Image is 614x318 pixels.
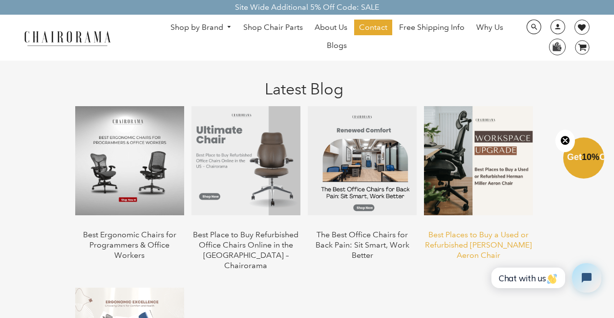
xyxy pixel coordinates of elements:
[193,230,298,270] a: Best Place to Buy Refurbished Office Chairs Online in the [GEOGRAPHIC_DATA] – Chairorama
[567,152,612,162] span: Get Off
[238,20,308,35] a: Shop Chair Parts
[555,130,575,152] button: Close teaser
[476,23,503,33] span: Why Us
[359,23,387,33] span: Contact
[26,68,582,98] h1: Latest Blog
[166,20,237,35] a: Shop by Brand
[399,23,465,33] span: Free Shipping Info
[471,20,508,35] a: Why Us
[308,106,417,215] img: The Best Office Chairs for Back Pain: Sit Smart, Work Better
[327,41,347,51] span: Blogs
[550,39,565,54] img: WhatsApp_Image_2024-07-12_at_16.23.01.webp
[316,230,409,260] a: The Best Office Chairs for Back Pain: Sit Smart, Work Better
[191,106,300,215] img: Best Place to Buy Refurbished Office Chairs Online in the US – Chairorama
[75,106,184,215] img: Ergonomic office chairs for programmers and office workers – comfortable and supportive seating o...
[158,20,516,56] nav: DesktopNavigation
[243,23,303,33] span: Shop Chair Parts
[481,255,610,301] iframe: Tidio Chat
[310,20,352,35] a: About Us
[354,20,392,35] a: Contact
[19,29,116,46] img: chairorama
[394,20,469,35] a: Free Shipping Info
[322,38,352,53] a: Blogs
[424,106,533,215] img: Best Places to Buy a Used or Refurbished Herman Miller Aeron Chair
[315,23,347,33] span: About Us
[582,152,599,162] span: 10%
[563,138,604,180] div: Get10%OffClose teaser
[425,230,532,260] a: Best Places to Buy a Used or Refurbished [PERSON_NAME] Aeron Chair
[83,230,176,260] a: Best Ergonomic Chairs for Programmers & Office Workers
